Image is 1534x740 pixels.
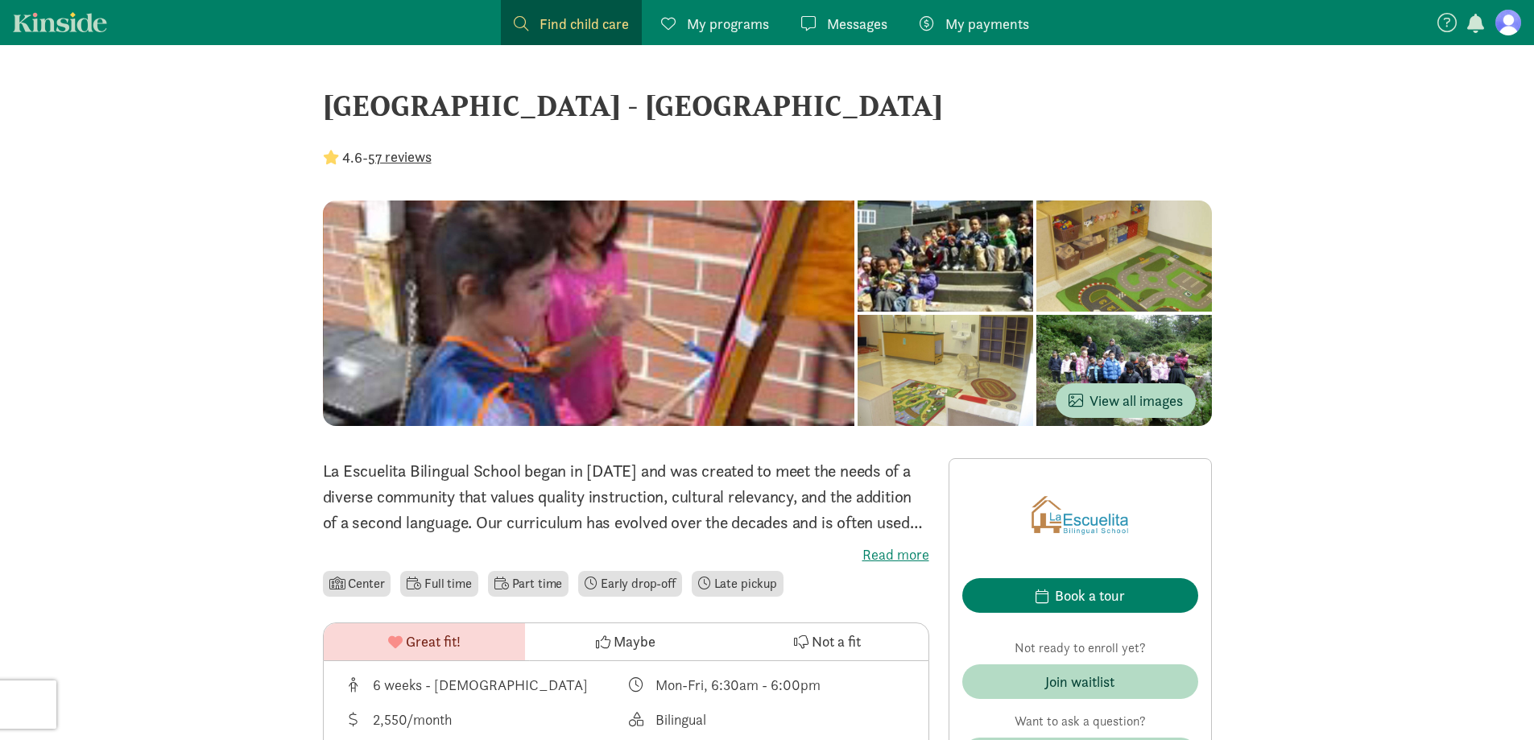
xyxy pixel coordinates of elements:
span: Not a fit [812,630,861,652]
button: Join waitlist [962,664,1198,699]
span: Maybe [614,630,655,652]
label: Read more [323,545,929,564]
img: Provider logo [1032,472,1128,559]
span: My programs [687,13,769,35]
button: 57 reviews [368,146,432,167]
div: Join waitlist [1045,671,1114,692]
span: My payments [945,13,1029,35]
p: Not ready to enroll yet? [962,639,1198,658]
li: Center [323,571,391,597]
div: Book a tour [1055,585,1125,606]
span: Messages [827,13,887,35]
button: Maybe [525,623,726,660]
p: Want to ask a question? [962,712,1198,731]
li: Full time [400,571,478,597]
div: This provider's education philosophy [626,709,909,730]
div: Mon-Fri, 6:30am - 6:00pm [655,674,821,696]
button: Book a tour [962,578,1198,613]
button: View all images [1056,383,1196,418]
strong: 4.6 [342,148,362,167]
button: Not a fit [726,623,928,660]
span: View all images [1069,390,1183,411]
button: Great fit! [324,623,525,660]
div: 2,550/month [373,709,452,730]
div: [GEOGRAPHIC_DATA] - [GEOGRAPHIC_DATA] [323,84,1212,127]
li: Late pickup [692,571,784,597]
div: 6 weeks - [DEMOGRAPHIC_DATA] [373,674,588,696]
div: Average tuition for this program [343,709,626,730]
li: Part time [488,571,569,597]
span: Find child care [540,13,629,35]
div: Bilingual [655,709,706,730]
li: Early drop-off [578,571,682,597]
p: La Escuelita Bilingual School began in [DATE] and was created to meet the needs of a diverse comm... [323,458,929,535]
div: Class schedule [626,674,909,696]
div: Age range for children that this provider cares for [343,674,626,696]
span: Great fit! [406,630,461,652]
div: - [323,147,432,168]
a: Kinside [13,12,107,32]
